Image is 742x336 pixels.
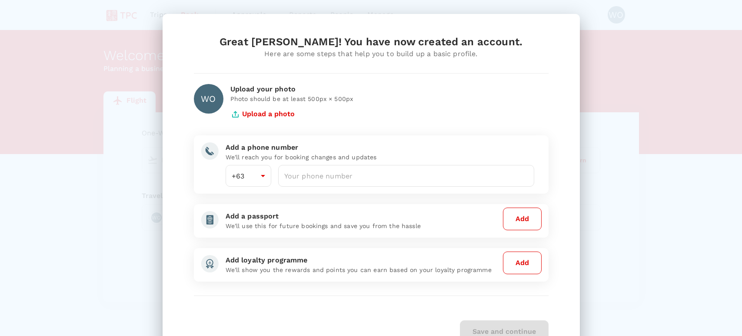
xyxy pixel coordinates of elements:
button: Add [503,252,542,274]
p: Photo should be at least 500px × 500px [230,94,549,103]
div: Add a phone number [226,142,535,153]
img: add-passport [201,211,219,228]
div: Upload your photo [230,84,549,94]
div: Here are some steps that help you to build up a basic profile. [194,49,549,59]
p: We'll use this for future bookings and save you from the hassle [226,222,499,230]
button: Upload a photo [230,103,295,125]
input: Your phone number [278,165,535,187]
div: Add loyalty programme [226,255,499,265]
p: We'll reach you for booking changes and updates [226,153,535,161]
img: add-loyalty [201,255,219,272]
span: +63 [232,172,244,180]
div: WO [194,84,223,114]
p: We'll show you the rewards and points you can earn based on your loyalty programme [226,265,499,274]
div: Great [PERSON_NAME]! You have now created an account. [194,35,549,49]
button: Add [503,208,542,230]
img: add-phone-number [201,142,219,160]
div: +63 [226,165,271,187]
div: Add a passport [226,211,499,222]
